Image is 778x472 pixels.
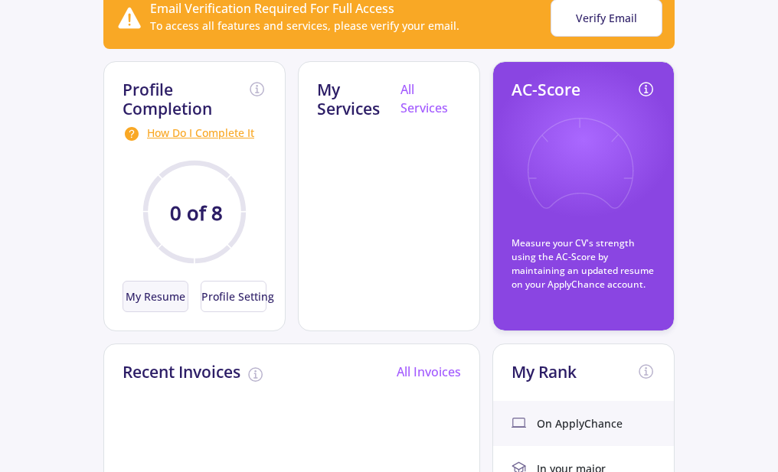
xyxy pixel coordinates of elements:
[170,200,223,227] text: 0 of 8
[123,363,240,382] h2: Recent Invoices
[397,363,461,380] a: All Invoices
[123,125,266,143] div: How Do I Complete It
[512,80,580,99] h2: AC-Score
[150,18,459,34] div: To access all features and services, please verify your email.
[123,281,194,312] a: My Resume
[201,281,266,312] button: Profile Setting
[512,236,655,291] p: Measure your CV's strength using the AC-Score by maintaining an updated resume on your ApplyChanc...
[123,80,248,119] h2: Profile Completion
[317,80,400,119] h2: My Services
[400,81,448,116] a: All Services
[194,281,266,312] a: Profile Setting
[537,415,623,431] span: On ApplyChance
[512,363,577,382] h2: My Rank
[123,281,188,312] button: My Resume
